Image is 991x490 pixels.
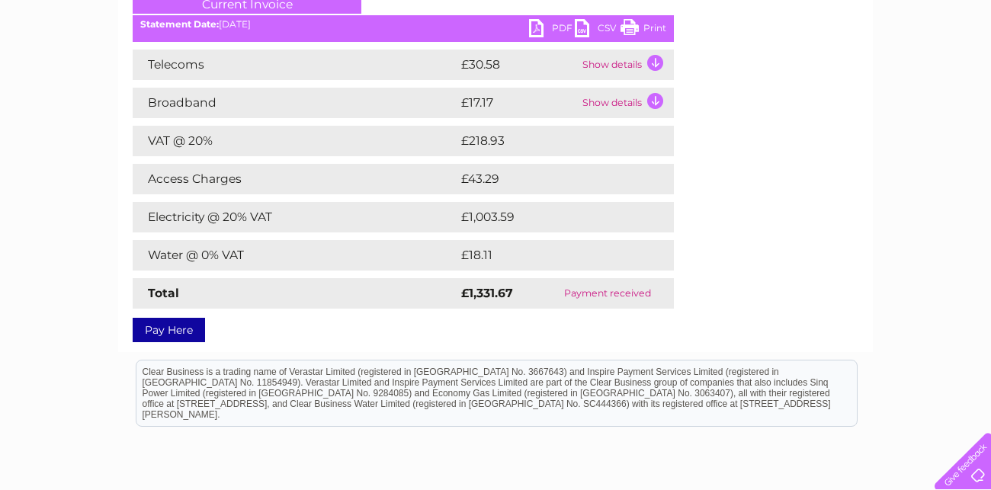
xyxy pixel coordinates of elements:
td: £18.11 [457,240,638,271]
strong: £1,331.67 [461,286,513,300]
td: £43.29 [457,164,643,194]
td: VAT @ 20% [133,126,457,156]
td: Water @ 0% VAT [133,240,457,271]
a: Water [723,65,752,76]
td: £17.17 [457,88,579,118]
td: £30.58 [457,50,579,80]
a: Pay Here [133,318,205,342]
a: Print [621,19,666,41]
td: Telecoms [133,50,457,80]
td: £1,003.59 [457,202,649,232]
td: Show details [579,88,674,118]
a: Log out [941,65,977,76]
a: Contact [890,65,927,76]
td: Show details [579,50,674,80]
div: [DATE] [133,19,674,30]
a: PDF [529,19,575,41]
td: Electricity @ 20% VAT [133,202,457,232]
img: logo.png [35,40,113,86]
td: Access Charges [133,164,457,194]
td: Payment received [541,278,674,309]
a: Blog [858,65,880,76]
strong: Total [148,286,179,300]
b: Statement Date: [140,18,219,30]
a: Telecoms [803,65,849,76]
td: Broadband [133,88,457,118]
a: 0333 014 3131 [704,8,809,27]
a: Energy [761,65,794,76]
div: Clear Business is a trading name of Verastar Limited (registered in [GEOGRAPHIC_DATA] No. 3667643... [136,8,857,74]
td: £218.93 [457,126,646,156]
a: CSV [575,19,621,41]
